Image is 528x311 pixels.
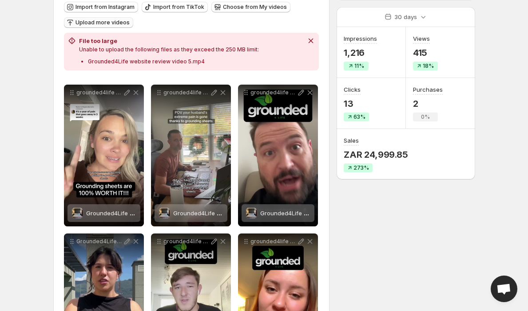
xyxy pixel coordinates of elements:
img: Grounded4Life Sheet [246,208,257,218]
span: Choose from My videos [223,4,287,11]
img: Grounded4Life Sheet [72,208,83,218]
span: 18% [423,62,434,70]
p: grounded4life new review video 1 [250,238,297,245]
div: grounded4life new review video 3Grounded4Life SheetGrounded4Life Sheet [238,85,318,226]
h3: Sales [344,136,359,145]
button: Upload more videos [64,17,133,28]
a: Open chat [491,276,517,302]
img: Grounded4Life Sheet [159,208,170,218]
span: Grounded4Life Sheet [173,210,233,217]
p: ZAR 24,999.85 [344,149,408,160]
span: Grounded4Life Sheet [86,210,146,217]
button: Choose from My videos [211,2,290,12]
div: grounded4life ad 33 reviewGrounded4Life SheetGrounded4Life Sheet [151,85,231,226]
button: Import from TikTok [142,2,208,12]
p: Grounded4Life website review video 5.mp4 [88,58,259,65]
p: Grounded4Life Website Review Video 6 [76,238,123,245]
button: Dismiss notification [305,35,317,47]
span: 0% [421,113,430,121]
p: 1,216 [344,47,377,58]
h3: Purchases [413,85,443,94]
p: grounded4life ad 33 review [163,89,210,96]
span: Import from TikTok [153,4,204,11]
p: 2 [413,98,443,109]
span: Import from Instagram [75,4,135,11]
span: 11% [354,62,364,70]
span: 63% [353,113,365,121]
p: grounded4life ad 60 FINAL [76,89,123,96]
p: 13 [344,98,369,109]
h3: Impressions [344,34,377,43]
p: grounded4life new review video 3 [250,89,297,96]
p: Unable to upload the following files as they exceed the 250 MB limit: [79,46,259,53]
span: 273% [353,164,369,171]
span: Upload more videos [75,19,130,26]
h3: Views [413,34,430,43]
p: grounded4life new review video 2 [163,238,210,245]
p: 30 days [394,12,417,21]
h2: File too large [79,36,259,45]
p: 415 [413,47,438,58]
h3: Clicks [344,85,361,94]
div: grounded4life ad 60 FINALGrounded4Life SheetGrounded4Life Sheet [64,85,144,226]
button: Import from Instagram [64,2,138,12]
span: Grounded4Life Sheet [260,210,320,217]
